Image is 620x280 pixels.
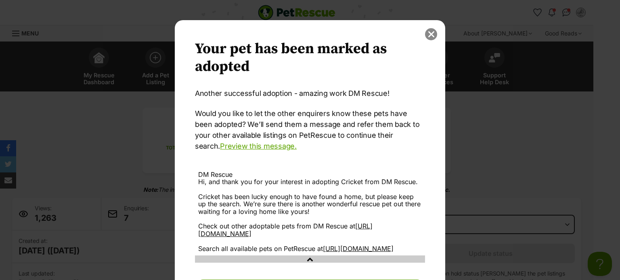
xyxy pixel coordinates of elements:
div: Hi, and thank you for your interest in adopting Cricket from DM Rescue. Cricket has been lucky en... [198,178,422,252]
p: Would you like to let the other enquirers know these pets have been adopted? We’ll send them a me... [195,108,425,151]
p: Another successful adoption - amazing work DM Rescue! [195,88,425,99]
span: DM Rescue [198,170,232,178]
a: [URL][DOMAIN_NAME] [198,222,373,237]
a: Preview this message. [220,142,297,150]
a: [URL][DOMAIN_NAME] [323,245,394,253]
button: close [425,28,437,40]
h2: Your pet has been marked as adopted [195,40,425,76]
